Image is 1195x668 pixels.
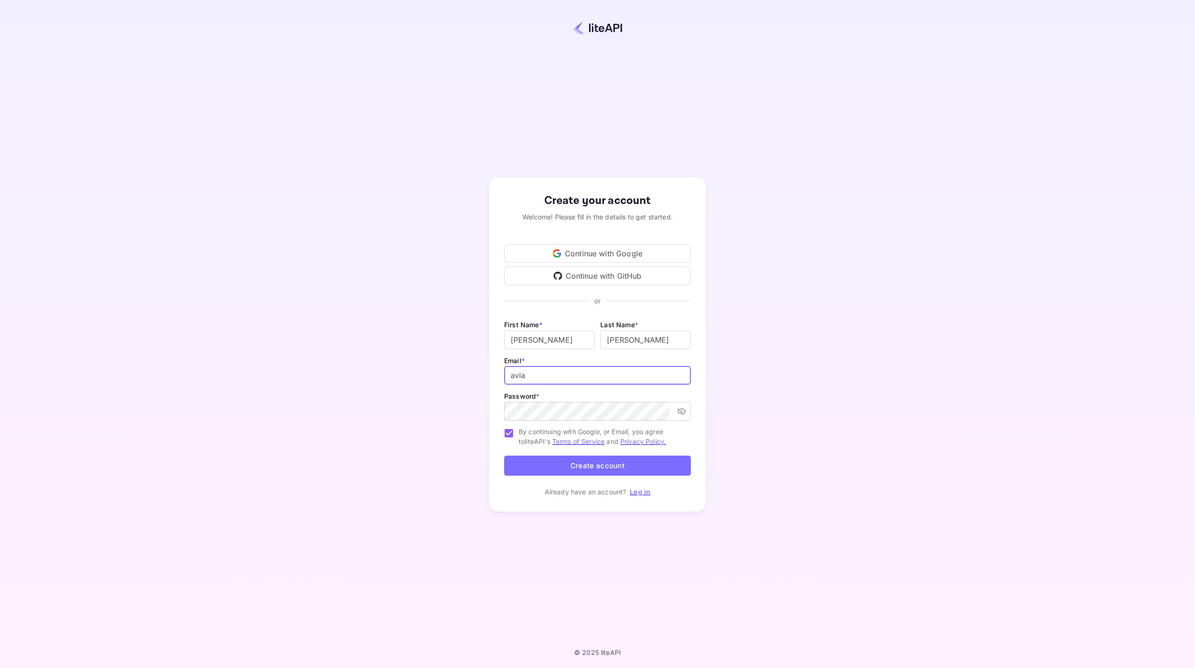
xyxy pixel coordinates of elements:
[574,648,621,656] p: © 2025 liteAPI
[552,437,605,445] a: Terms of Service
[630,488,650,496] a: Log in
[504,212,691,222] div: Welcome! Please fill in the details to get started.
[620,437,666,445] a: Privacy Policy.
[504,456,691,476] button: Create account
[600,330,691,349] input: Doe
[519,427,683,446] span: By continuing with Google, or Email, you agree to liteAPI's and
[673,403,690,420] button: toggle password visibility
[504,244,691,263] div: Continue with Google
[504,366,691,385] input: johndoe@gmail.com
[504,357,525,365] label: Email
[573,21,622,35] img: liteapi
[504,267,691,285] div: Continue with GitHub
[504,330,595,349] input: John
[504,321,542,329] label: First Name
[545,487,626,497] p: Already have an account?
[600,321,638,329] label: Last Name
[504,392,539,400] label: Password
[504,192,691,209] div: Create your account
